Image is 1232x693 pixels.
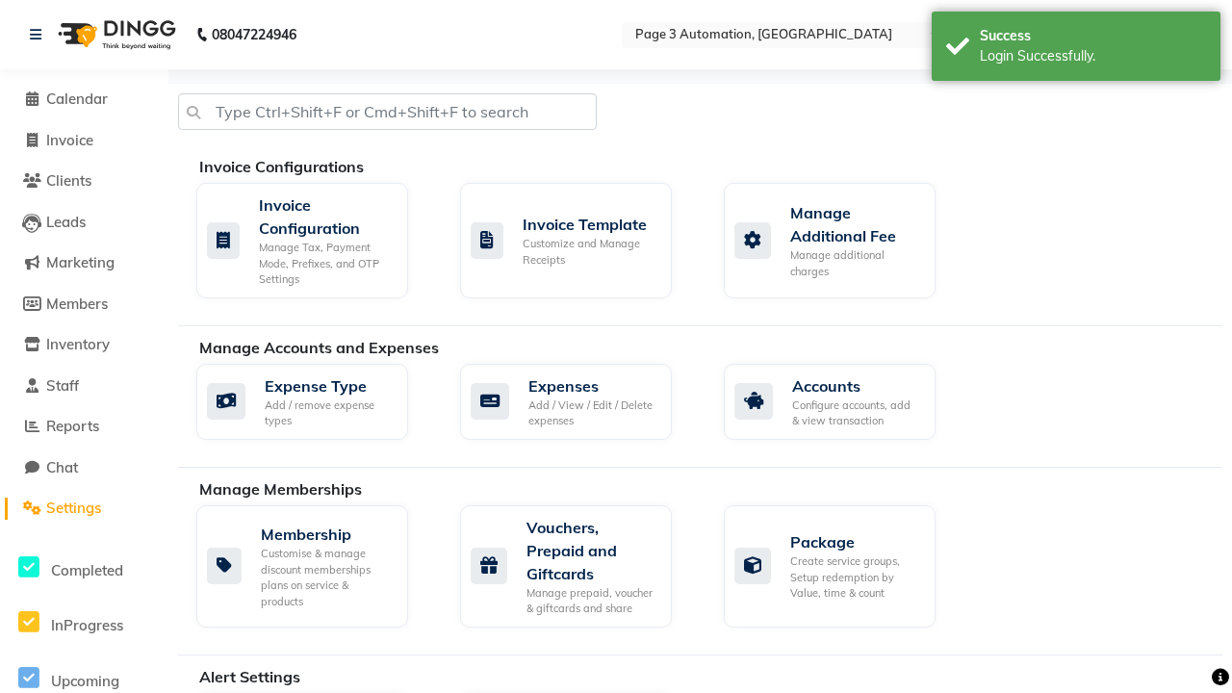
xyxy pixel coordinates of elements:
div: Manage Tax, Payment Mode, Prefixes, and OTP Settings [259,240,393,288]
a: Manage Additional FeeManage additional charges [724,183,959,298]
a: Inventory [5,334,164,356]
a: ExpensesAdd / View / Edit / Delete expenses [460,364,695,440]
div: Configure accounts, add & view transaction [792,398,920,429]
div: Create service groups, Setup redemption by Value, time & count [790,553,920,602]
a: Clients [5,170,164,192]
div: Membership [261,523,393,546]
div: Customize and Manage Receipts [523,236,656,268]
img: logo [49,8,181,62]
a: Reports [5,416,164,438]
span: Reports [46,417,99,435]
b: 08047224946 [212,8,296,62]
div: Success [980,26,1206,46]
a: Settings [5,498,164,520]
div: Manage prepaid, voucher & giftcards and share [526,585,656,617]
a: PackageCreate service groups, Setup redemption by Value, time & count [724,505,959,628]
a: Invoice [5,130,164,152]
div: Invoice Configuration [259,193,393,240]
div: Vouchers, Prepaid and Giftcards [526,516,656,585]
input: Type Ctrl+Shift+F or Cmd+Shift+F to search [178,93,597,130]
div: Package [790,530,920,553]
div: Manage Additional Fee [790,201,920,247]
a: Invoice ConfigurationManage Tax, Payment Mode, Prefixes, and OTP Settings [196,183,431,298]
div: Add / remove expense types [265,398,393,429]
span: InProgress [51,616,123,634]
div: Accounts [792,374,920,398]
a: AccountsConfigure accounts, add & view transaction [724,364,959,440]
span: Invoice [46,131,93,149]
a: Invoice TemplateCustomize and Manage Receipts [460,183,695,298]
a: Members [5,294,164,316]
span: Members [46,295,108,313]
span: Inventory [46,335,110,353]
span: Leads [46,213,86,231]
div: Manage additional charges [790,247,920,279]
a: Chat [5,457,164,479]
div: Customise & manage discount memberships plans on service & products [261,546,393,609]
a: Staff [5,375,164,398]
div: Expense Type [265,374,393,398]
span: Calendar [46,90,108,108]
span: Completed [51,561,123,579]
span: Clients [46,171,91,190]
span: Marketing [46,253,115,271]
div: Add / View / Edit / Delete expenses [528,398,656,429]
div: Expenses [528,374,656,398]
span: Upcoming [51,672,119,690]
a: Leads [5,212,164,234]
a: Expense TypeAdd / remove expense types [196,364,431,440]
span: Staff [46,376,79,395]
span: Chat [46,458,78,476]
a: Marketing [5,252,164,274]
a: Vouchers, Prepaid and GiftcardsManage prepaid, voucher & giftcards and share [460,505,695,628]
span: Settings [46,499,101,517]
div: Invoice Template [523,213,656,236]
div: Login Successfully. [980,46,1206,66]
a: MembershipCustomise & manage discount memberships plans on service & products [196,505,431,628]
a: Calendar [5,89,164,111]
